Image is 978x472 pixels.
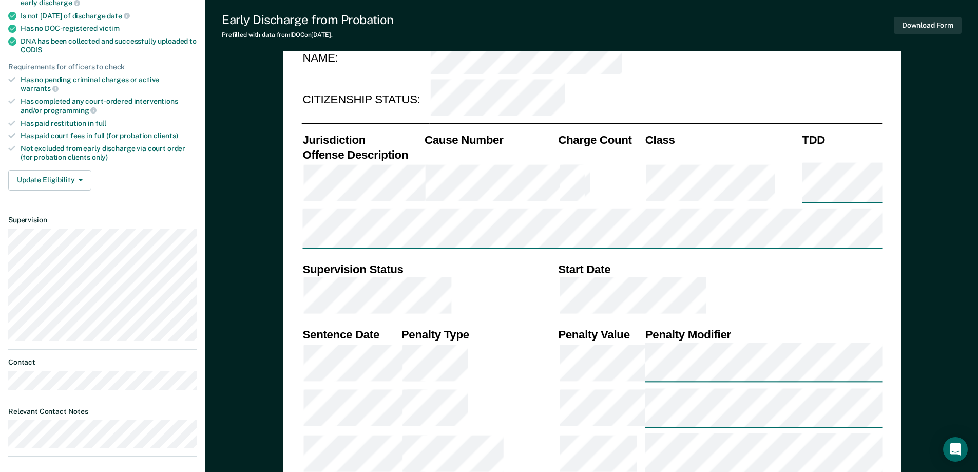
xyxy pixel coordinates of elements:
div: DNA has been collected and successfully uploaded to [21,37,197,54]
div: Early Discharge from Probation [222,12,394,27]
dt: Relevant Contact Notes [8,407,197,416]
th: Start Date [557,261,882,276]
div: Requirements for officers to check [8,63,197,71]
span: full [95,119,106,127]
span: warrants [21,84,59,92]
th: Cause Number [423,132,557,147]
div: Has no pending criminal charges or active [21,75,197,93]
th: Class [644,132,800,147]
span: victim [99,24,120,32]
div: Has paid restitution in [21,119,197,128]
th: Offense Description [301,147,424,162]
td: CITIZENSHIP STATUS: [301,79,429,121]
th: Supervision Status [301,261,557,276]
div: Not excluded from early discharge via court order (for probation clients [21,144,197,162]
span: clients) [154,131,178,140]
div: Has completed any court-ordered interventions and/or [21,97,197,115]
div: Has no DOC-registered [21,24,197,33]
div: Open Intercom Messenger [943,437,968,462]
span: programming [44,106,97,115]
th: Sentence Date [301,327,400,342]
button: Download Form [894,17,962,34]
span: date [107,12,129,20]
th: Charge Count [557,132,644,147]
dt: Contact [8,358,197,367]
div: Has paid court fees in full (for probation [21,131,197,140]
div: Is not [DATE] of discharge [21,11,197,21]
th: Penalty Value [557,327,644,342]
button: Update Eligibility [8,170,91,191]
div: Prefilled with data from IDOC on [DATE] . [222,31,394,39]
th: Penalty Modifier [644,327,882,342]
th: TDD [801,132,882,147]
dt: Supervision [8,216,197,224]
span: CODIS [21,46,42,54]
td: NAME: [301,37,429,79]
th: Penalty Type [400,327,557,342]
span: only) [92,153,108,161]
th: Jurisdiction [301,132,424,147]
